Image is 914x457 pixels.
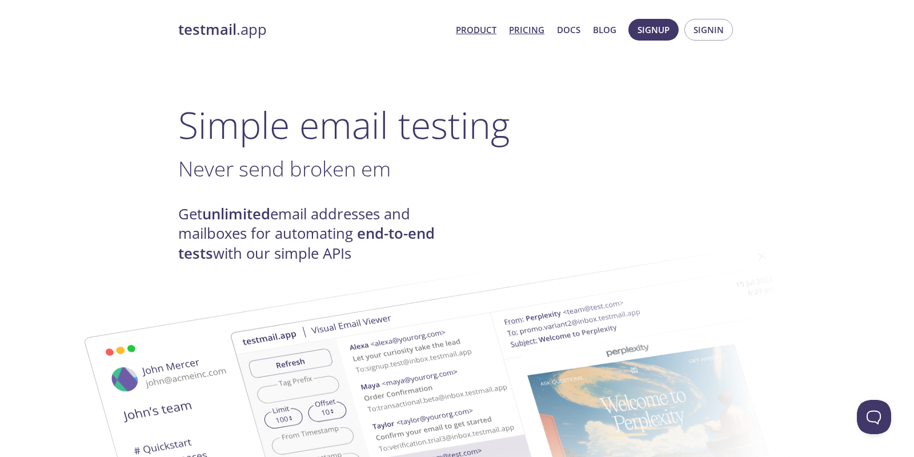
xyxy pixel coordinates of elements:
[693,22,724,37] span: Signin
[684,19,733,41] button: Signin
[593,22,616,37] a: Blog
[178,205,457,263] h4: Get email addresses and mailboxes for automating with our simple APIs
[509,22,544,37] a: Pricing
[628,19,679,41] button: Signup
[178,223,435,263] strong: end-to-end tests
[178,20,447,39] a: testmail.app
[178,154,391,183] span: Never send broken em
[202,204,270,224] strong: unlimited
[178,103,736,147] h1: Simple email testing
[857,400,891,434] iframe: Help Scout Beacon - Open
[638,22,670,37] span: Signup
[178,19,236,39] strong: testmail
[557,22,580,37] a: Docs
[456,22,496,37] a: Product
